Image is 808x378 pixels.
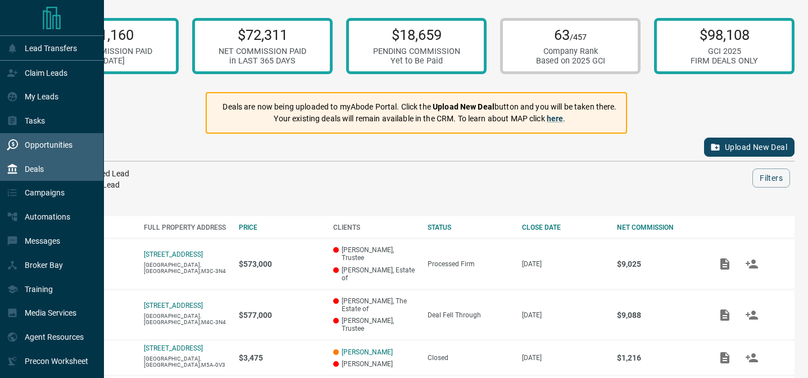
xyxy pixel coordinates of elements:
span: Add / View Documents [711,311,738,318]
div: in [DATE] [65,56,152,66]
div: Based on 2025 GCI [536,56,605,66]
div: Deal Fell Through [428,311,511,319]
p: [GEOGRAPHIC_DATA],[GEOGRAPHIC_DATA],M3C-3N4 [144,262,227,274]
p: $18,659 [373,26,460,43]
div: NET COMMISSION PAID [65,47,152,56]
p: [PERSON_NAME], Estate of [333,266,416,282]
div: PRICE [239,224,322,231]
div: Yet to Be Paid [373,56,460,66]
div: Company Rank [536,47,605,56]
div: NET COMMISSION [617,224,700,231]
a: [STREET_ADDRESS] [144,302,203,309]
p: [GEOGRAPHIC_DATA],[GEOGRAPHIC_DATA],M5A-0V3 [144,356,227,368]
button: Filters [752,168,790,188]
div: NET COMMISSION PAID [219,47,306,56]
p: [PERSON_NAME], Trustee [333,246,416,262]
p: Deals are now being uploaded to myAbode Portal. Click the button and you will be taken there. [223,101,616,113]
p: $1,216 [617,353,700,362]
p: $573,000 [239,259,322,268]
button: Upload New Deal [704,138,795,157]
div: STATUS [428,224,511,231]
span: Add / View Documents [711,353,738,361]
a: [STREET_ADDRESS] [144,251,203,258]
p: [GEOGRAPHIC_DATA],[GEOGRAPHIC_DATA],M4C-3N4 [144,313,227,325]
p: Your existing deals will remain available in the CRM. To learn about MAP click . [223,113,616,125]
div: FULL PROPERTY ADDRESS [144,224,227,231]
strong: Upload New Deal [433,102,494,111]
p: 63 [536,26,605,43]
span: /457 [570,33,587,42]
div: FIRM DEALS ONLY [691,56,758,66]
a: [PERSON_NAME] [342,348,393,356]
p: $61,160 [65,26,152,43]
p: $9,088 [617,311,700,320]
div: Processed Firm [428,260,511,268]
span: Match Clients [738,259,765,267]
div: CLIENTS [333,224,416,231]
div: Closed [428,354,511,362]
p: [PERSON_NAME] [333,360,416,368]
span: Add / View Documents [711,259,738,267]
div: CLOSE DATE [522,224,605,231]
div: PENDING COMMISSION [373,47,460,56]
p: [PERSON_NAME], Trustee [333,317,416,333]
p: $72,311 [219,26,306,43]
p: [DATE] [522,354,605,362]
p: $9,025 [617,259,700,268]
div: GCI 2025 [691,47,758,56]
p: $577,000 [239,311,322,320]
p: [DATE] [522,311,605,319]
p: $98,108 [691,26,758,43]
span: Match Clients [738,311,765,318]
a: [STREET_ADDRESS] [144,344,203,352]
span: Match Clients [738,353,765,361]
div: in LAST 365 DAYS [219,56,306,66]
p: [PERSON_NAME], The Estate of [333,297,416,313]
p: [DATE] [522,260,605,268]
p: $3,475 [239,353,322,362]
a: here [547,114,564,123]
